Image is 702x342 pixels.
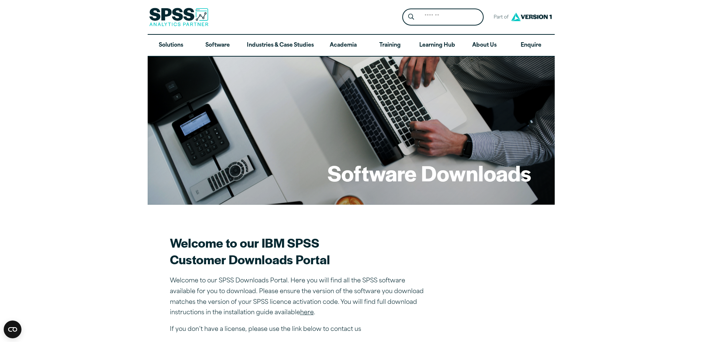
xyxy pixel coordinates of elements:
[4,321,21,338] button: Open CMP widget
[320,35,366,56] a: Academia
[148,35,555,56] nav: Desktop version of site main menu
[366,35,413,56] a: Training
[170,234,429,268] h2: Welcome to our IBM SPSS Customer Downloads Portal
[461,35,508,56] a: About Us
[508,35,554,56] a: Enquire
[241,35,320,56] a: Industries & Case Studies
[402,9,484,26] form: Site Header Search Form
[413,35,461,56] a: Learning Hub
[490,12,509,23] span: Part of
[170,276,429,318] p: Welcome to our SPSS Downloads Portal. Here you will find all the SPSS software available for you ...
[328,158,531,187] h1: Software Downloads
[170,324,429,335] p: If you don’t have a license, please use the link below to contact us
[149,8,208,26] img: SPSS Analytics Partner
[408,14,414,20] svg: Search magnifying glass icon
[509,10,554,24] img: Version1 Logo
[148,35,194,56] a: Solutions
[300,310,314,316] a: here
[404,10,418,24] button: Search magnifying glass icon
[194,35,241,56] a: Software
